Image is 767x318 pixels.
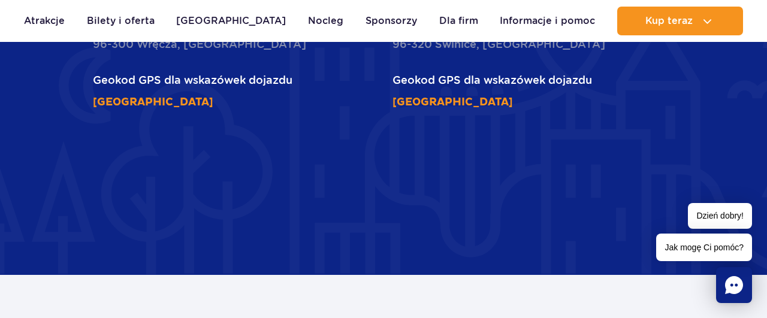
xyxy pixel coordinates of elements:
[500,7,595,35] a: Informacje i pomoc
[645,16,693,26] span: Kup teraz
[688,203,752,229] span: Dzień dobry!
[392,72,675,89] p: Geokod GPS dla wskazówek dojazdu
[439,7,478,35] a: Dla firm
[93,72,375,89] p: Geokod GPS dla wskazówek dojazdu
[656,234,752,261] span: Jak mogę Ci pomóc?
[617,7,743,35] button: Kup teraz
[716,267,752,303] div: Chat
[392,95,513,109] a: [GEOGRAPHIC_DATA]
[24,7,65,35] a: Atrakcje
[176,7,286,35] a: [GEOGRAPHIC_DATA]
[93,95,213,109] a: [GEOGRAPHIC_DATA]
[87,7,155,35] a: Bilety i oferta
[366,7,417,35] a: Sponsorzy
[308,7,343,35] a: Nocleg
